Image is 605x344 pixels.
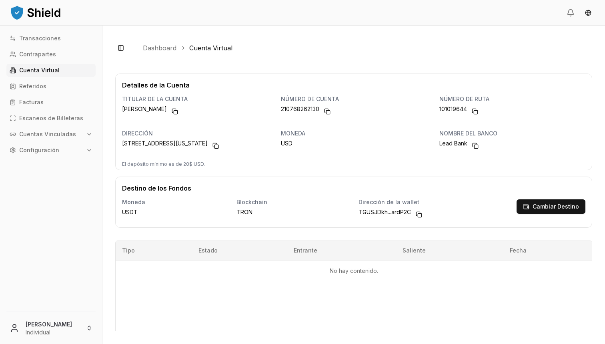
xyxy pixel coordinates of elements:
[10,4,62,20] img: ShieldPay Logo
[439,131,585,136] p: nombre del banco
[122,199,224,205] p: Moneda
[6,128,96,141] button: Cuentas Vinculadas
[189,43,232,53] a: Cuenta Virtual
[168,105,181,118] button: Copy to clipboard
[6,64,96,77] a: Cuenta Virtual
[396,241,503,260] th: Saliente
[236,199,346,205] p: Blockchain
[6,144,96,157] button: Configuración
[19,84,46,89] p: Referidos
[116,161,211,167] span: El depósito mínimo es de 20$ USD.
[19,68,60,73] p: Cuenta Virtual
[19,131,76,137] p: Cuentas Vinculadas
[26,328,80,336] p: Individual
[281,139,292,147] span: USD
[6,112,96,125] a: Escaneos de Billeteras
[26,320,80,328] p: [PERSON_NAME]
[359,208,411,221] span: TGUSJDkh...ardP2C
[192,241,288,260] th: Estado
[209,139,222,152] button: Copy to clipboard
[439,105,467,118] span: 101019644
[122,131,268,136] p: dirección
[122,139,208,152] span: [STREET_ADDRESS][US_STATE]
[6,48,96,61] a: Contrapartes
[116,74,592,90] p: Detalles de la Cuenta
[359,199,504,205] p: Dirección de la wallet
[116,177,198,193] p: Destino de los Fondos
[281,131,427,136] p: moneda
[236,208,252,216] span: TRON
[143,43,586,53] nav: breadcrumb
[6,32,96,45] a: Transacciones
[122,267,585,275] p: No hay contenido.
[517,199,585,214] button: Cambiar Destino
[469,105,481,118] button: Copy to clipboard
[413,208,425,221] button: Copy to clipboard
[19,36,61,41] p: Transacciones
[6,96,96,109] a: Facturas
[19,99,44,105] p: Facturas
[287,241,396,260] th: Entrante
[281,105,319,118] span: 210768262130
[439,139,467,152] span: Lead Bank
[469,139,482,152] button: Copy to clipboard
[143,43,176,53] a: Dashboard
[6,80,96,93] a: Referidos
[3,315,99,341] button: [PERSON_NAME]Individual
[122,105,167,118] span: [PERSON_NAME]
[19,115,83,121] p: Escaneos de Billeteras
[122,96,268,102] p: titular de la cuenta
[533,204,579,209] p: Cambiar Destino
[281,96,427,102] p: número de cuenta
[321,105,334,118] button: Copy to clipboard
[19,147,59,153] p: Configuración
[503,241,592,260] th: Fecha
[439,96,585,102] p: número de ruta
[116,241,192,260] th: Tipo
[122,208,138,216] span: USDT
[19,52,56,57] p: Contrapartes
